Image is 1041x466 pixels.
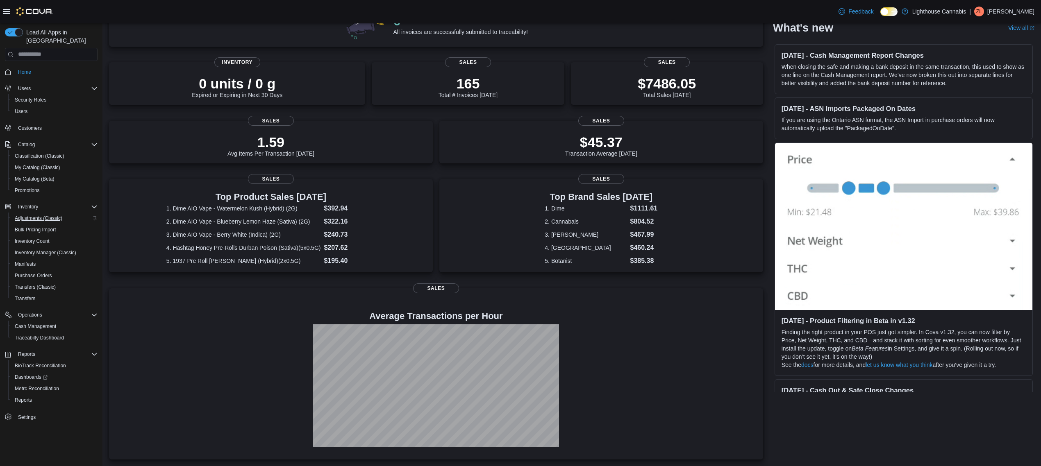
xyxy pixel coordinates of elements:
a: My Catalog (Classic) [11,163,64,172]
span: Dashboards [11,372,98,382]
a: Inventory Manager (Classic) [11,248,80,258]
nav: Complex example [5,63,98,444]
svg: External link [1030,26,1034,31]
dt: 4. Hashtag Honey Pre-Rolls Durban Poison (Sativa)(5x0.5G) [166,244,321,252]
p: See the for more details, and after you’ve given it a try. [782,361,1026,369]
span: Settings [18,414,36,421]
span: Sales [578,174,624,184]
span: Inventory [214,57,260,67]
dd: $804.52 [630,217,658,226]
a: Feedback [835,3,877,20]
dd: $322.16 [324,217,375,226]
dt: 3. Dime AIO Vape - Berry White (Indica) (2G) [166,231,321,239]
dd: $467.99 [630,230,658,240]
div: Zhi Liang [974,7,984,16]
a: Home [15,67,34,77]
h3: Top Product Sales [DATE] [166,192,375,202]
h3: [DATE] - Product Filtering in Beta in v1.32 [782,317,1026,325]
span: Bulk Pricing Import [11,225,98,235]
span: Inventory Manager (Classic) [11,248,98,258]
span: Metrc Reconciliation [11,384,98,394]
span: Bulk Pricing Import [15,226,56,233]
button: Catalog [15,140,38,149]
button: Classification (Classic) [8,150,101,162]
button: Promotions [8,185,101,196]
button: Inventory Count [8,235,101,247]
span: Traceabilty Dashboard [15,335,64,341]
span: Traceabilty Dashboard [11,333,98,343]
a: Transfers (Classic) [11,282,59,292]
span: Promotions [11,185,98,195]
button: My Catalog (Classic) [8,162,101,173]
input: Dark Mode [880,7,898,16]
div: Expired or Expiring in Next 30 Days [192,75,282,98]
dt: 5. 1937 Pre Roll [PERSON_NAME] (Hybrid)(2x0.5G) [166,257,321,265]
p: 0 units / 0 g [192,75,282,92]
div: All invoices are successfully submitted to traceability! [393,12,528,35]
dt: 2. Cannabals [545,217,627,226]
span: Operations [15,310,98,320]
p: 1.59 [227,134,314,150]
span: Purchase Orders [15,272,52,279]
a: Promotions [11,185,43,195]
span: Load All Apps in [GEOGRAPHIC_DATA] [23,28,98,45]
dt: 5. Botanist [545,257,627,265]
span: Sales [248,116,294,126]
span: Promotions [15,187,40,194]
dd: $207.62 [324,243,375,253]
button: Users [2,83,101,94]
div: Total # Invoices [DATE] [439,75,498,98]
p: $7486.05 [638,75,696,92]
span: Classification (Classic) [11,151,98,161]
span: Inventory [15,202,98,212]
a: Cash Management [11,321,59,331]
button: Reports [2,348,101,360]
a: Purchase Orders [11,271,55,281]
span: Sales [413,283,459,293]
span: Reports [18,351,35,357]
h3: Top Brand Sales [DATE] [545,192,657,202]
div: Transaction Average [DATE] [565,134,637,157]
dd: $392.94 [324,204,375,213]
dt: 3. [PERSON_NAME] [545,231,627,239]
button: Reports [8,394,101,406]
button: Adjustments (Classic) [8,213,101,224]
span: Home [18,69,31,75]
span: Settings [15,412,98,422]
button: Operations [15,310,45,320]
em: Beta Features [852,345,888,352]
button: Operations [2,309,101,321]
button: Inventory [15,202,41,212]
a: My Catalog (Beta) [11,174,58,184]
a: Dashboards [11,372,51,382]
span: Reports [15,397,32,403]
span: My Catalog (Classic) [15,164,60,171]
button: Bulk Pricing Import [8,224,101,235]
h3: [DATE] - Cash Out & Safe Close Changes [782,386,1026,394]
a: Transfers [11,294,39,303]
span: Classification (Classic) [15,153,64,159]
button: Home [2,66,101,78]
span: Cash Management [11,321,98,331]
span: Customers [18,125,42,131]
span: Reports [11,395,98,405]
a: Classification (Classic) [11,151,68,161]
span: Security Roles [11,95,98,105]
span: Catalog [15,140,98,149]
a: Traceabilty Dashboard [11,333,67,343]
h3: [DATE] - Cash Management Report Changes [782,51,1026,59]
span: Dashboards [15,374,48,380]
button: Security Roles [8,94,101,106]
dt: 1. Dime AIO Vape - Watermelon Kush (Hybrid) (2G) [166,204,321,213]
span: Users [15,108,27,115]
span: Transfers (Classic) [15,284,56,290]
span: Users [18,85,31,92]
span: ZL [976,7,982,16]
p: $45.37 [565,134,637,150]
span: My Catalog (Beta) [11,174,98,184]
span: My Catalog (Beta) [15,176,55,182]
span: Adjustments (Classic) [11,213,98,223]
h3: [DATE] - ASN Imports Packaged On Dates [782,104,1026,113]
button: Transfers (Classic) [8,281,101,293]
dt: 2. Dime AIO Vape - Blueberry Lemon Haze (Sativa) (2G) [166,217,321,226]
